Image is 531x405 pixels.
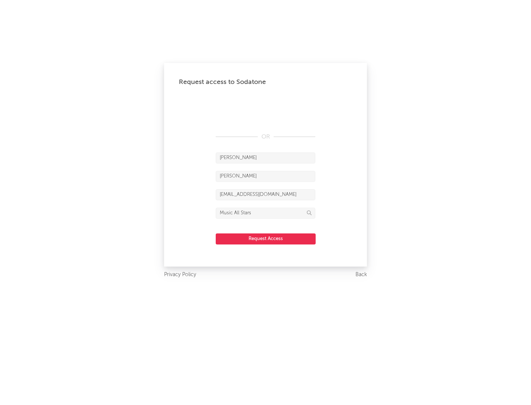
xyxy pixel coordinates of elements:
div: Request access to Sodatone [179,78,352,87]
input: Division [216,208,315,219]
div: OR [216,133,315,141]
a: Privacy Policy [164,270,196,279]
input: First Name [216,152,315,163]
input: Email [216,189,315,200]
button: Request Access [216,233,316,244]
a: Back [355,270,367,279]
input: Last Name [216,171,315,182]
